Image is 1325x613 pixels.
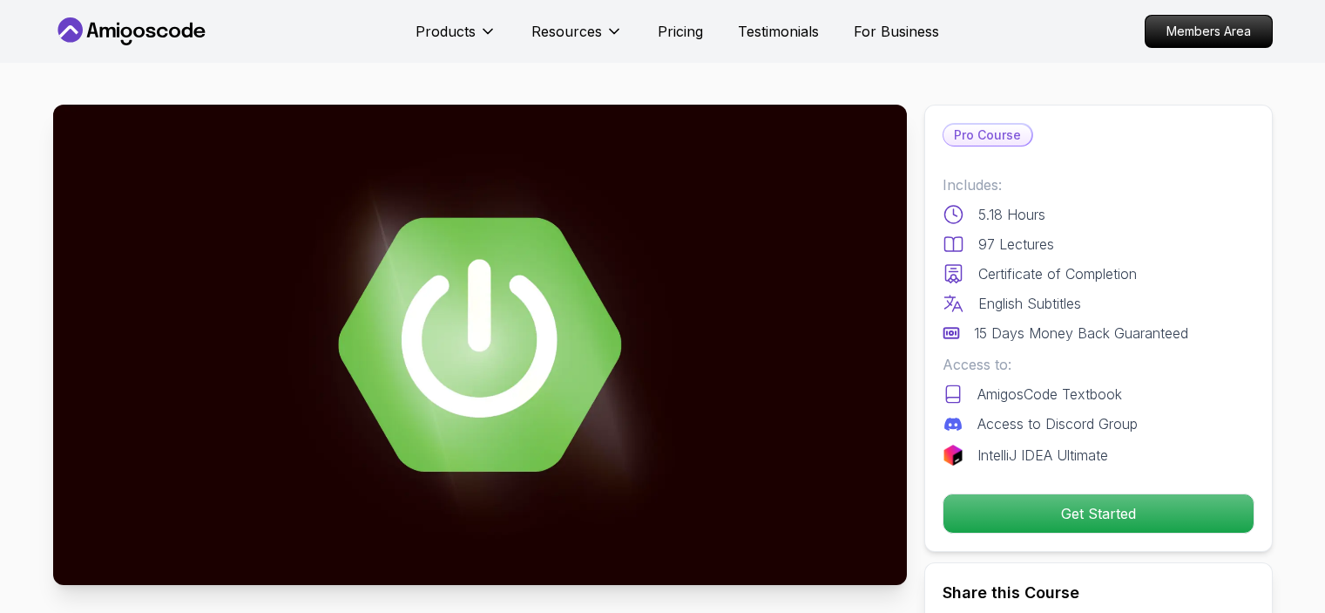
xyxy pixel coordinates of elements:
p: 15 Days Money Back Guaranteed [974,323,1188,344]
a: Testimonials [738,21,819,42]
img: advanced-spring-boot_thumbnail [53,105,907,585]
a: For Business [854,21,939,42]
p: AmigosCode Textbook [977,384,1122,405]
p: IntelliJ IDEA Ultimate [977,445,1108,466]
p: Get Started [943,494,1254,533]
p: 5.18 Hours [978,204,1045,225]
p: Access to: [943,354,1254,375]
button: Products [416,21,497,56]
p: Certificate of Completion [978,263,1137,284]
img: jetbrains logo [943,445,963,466]
h2: Share this Course [943,581,1254,605]
p: Pro Course [943,125,1031,146]
p: Members Area [1146,16,1272,47]
p: Resources [531,21,602,42]
a: Pricing [658,21,703,42]
button: Get Started [943,494,1254,534]
button: Resources [531,21,623,56]
p: Products [416,21,476,42]
p: Access to Discord Group [977,413,1138,434]
a: Members Area [1145,15,1273,48]
p: Includes: [943,174,1254,195]
p: English Subtitles [978,293,1081,314]
p: 97 Lectures [978,234,1054,255]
